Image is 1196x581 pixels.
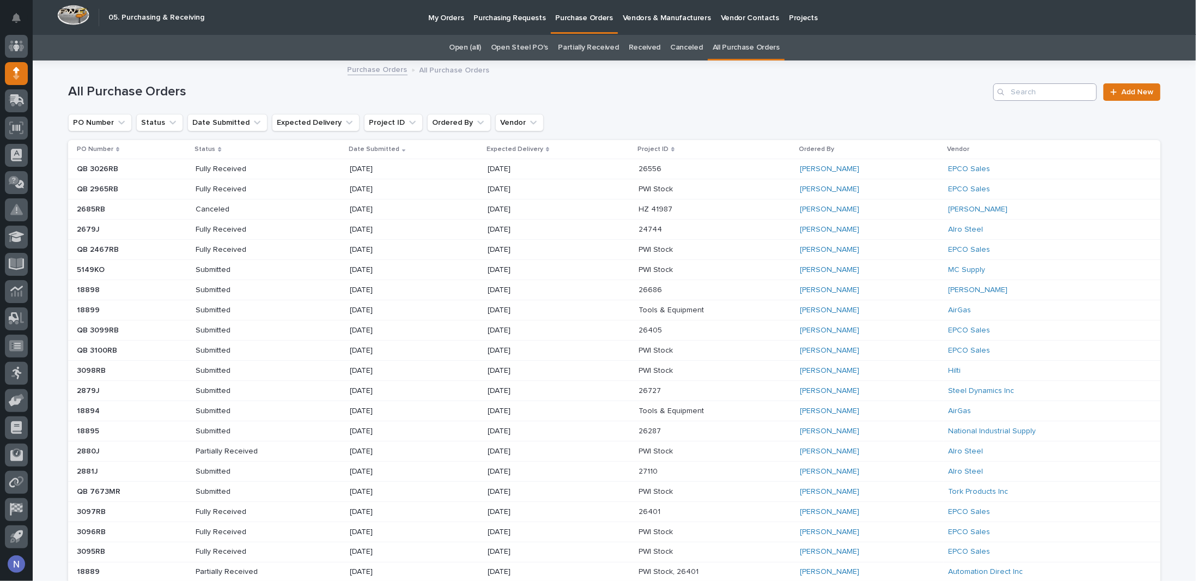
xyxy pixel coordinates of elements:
[350,185,428,194] p: [DATE]
[948,386,1014,396] a: Steel Dynamics Inc
[948,225,983,234] a: Alro Steel
[77,203,107,214] p: 2685RB
[800,487,859,497] a: [PERSON_NAME]
[68,159,1161,179] tr: QB 3026RBQB 3026RB Fully Received[DATE][DATE]2655626556 [PERSON_NAME] EPCO Sales
[639,324,664,335] p: 26405
[350,507,428,517] p: [DATE]
[799,143,834,155] p: Ordered By
[488,407,566,416] p: [DATE]
[670,35,703,60] a: Canceled
[800,366,859,376] a: [PERSON_NAME]
[5,553,28,576] button: users-avatar
[800,447,859,456] a: [PERSON_NAME]
[68,320,1161,341] tr: QB 3099RBQB 3099RB Submitted[DATE][DATE]2640526405 [PERSON_NAME] EPCO Sales
[800,286,859,295] a: [PERSON_NAME]
[350,225,428,234] p: [DATE]
[639,344,675,355] p: PWI Stock
[68,481,1161,501] tr: QB 7673MRQB 7673MR Submitted[DATE][DATE]PWI StockPWI Stock [PERSON_NAME] Tork Products Inc
[77,545,107,556] p: 3095RB
[488,567,566,577] p: [DATE]
[350,205,428,214] p: [DATE]
[800,205,859,214] a: [PERSON_NAME]
[488,306,566,315] p: [DATE]
[558,35,618,60] a: Partially Received
[77,243,121,255] p: QB 2467RB
[488,507,566,517] p: [DATE]
[68,522,1161,542] tr: 3096RB3096RB Fully Received[DATE][DATE]PWI StockPWI Stock [PERSON_NAME] EPCO Sales
[77,565,102,577] p: 18889
[948,567,1023,577] a: Automation Direct Inc
[196,205,274,214] p: Canceled
[639,223,664,234] p: 24744
[108,13,204,22] h2: 05. Purchasing & Receiving
[488,467,566,476] p: [DATE]
[350,427,428,436] p: [DATE]
[948,427,1036,436] a: National Industrial Supply
[57,5,89,25] img: Workspace Logo
[639,183,675,194] p: PWI Stock
[948,487,1008,497] a: Tork Products Inc
[350,447,428,456] p: [DATE]
[488,487,566,497] p: [DATE]
[639,384,663,396] p: 26727
[639,304,706,315] p: Tools & Equipment
[948,407,971,416] a: AirGas
[350,567,428,577] p: [DATE]
[948,447,983,456] a: Alro Steel
[68,179,1161,199] tr: QB 2965RBQB 2965RB Fully Received[DATE][DATE]PWI StockPWI Stock [PERSON_NAME] EPCO Sales
[488,185,566,194] p: [DATE]
[948,265,985,275] a: MC Supply
[350,528,428,537] p: [DATE]
[948,366,961,376] a: Hilti
[495,114,544,131] button: Vendor
[196,306,274,315] p: Submitted
[948,528,990,537] a: EPCO Sales
[68,441,1161,461] tr: 2880J2880J Partially Received[DATE][DATE]PWI StockPWI Stock [PERSON_NAME] Alro Steel
[488,165,566,174] p: [DATE]
[350,306,428,315] p: [DATE]
[77,525,108,537] p: 3096RB
[488,265,566,275] p: [DATE]
[488,547,566,556] p: [DATE]
[68,300,1161,320] tr: 1889918899 Submitted[DATE][DATE]Tools & EquipmentTools & Equipment [PERSON_NAME] AirGas
[196,265,274,275] p: Submitted
[195,143,215,155] p: Status
[488,346,566,355] p: [DATE]
[136,114,183,131] button: Status
[947,143,969,155] p: Vendor
[948,346,990,355] a: EPCO Sales
[196,165,274,174] p: Fully Received
[350,386,428,396] p: [DATE]
[77,344,119,355] p: QB 3100RB
[196,286,274,295] p: Submitted
[948,507,990,517] a: EPCO Sales
[800,407,859,416] a: [PERSON_NAME]
[487,143,543,155] p: Expected Delivery
[350,467,428,476] p: [DATE]
[800,165,859,174] a: [PERSON_NAME]
[713,35,780,60] a: All Purchase Orders
[488,286,566,295] p: [DATE]
[77,465,100,476] p: 2881J
[993,83,1097,101] input: Search
[348,63,408,75] a: Purchase Orders
[68,280,1161,300] tr: 1889818898 Submitted[DATE][DATE]2668626686 [PERSON_NAME] [PERSON_NAME]
[639,263,675,275] p: PWI Stock
[77,505,108,517] p: 3097RB
[639,485,675,497] p: PWI Stock
[68,381,1161,401] tr: 2879J2879J Submitted[DATE][DATE]2672726727 [PERSON_NAME] Steel Dynamics Inc
[948,165,990,174] a: EPCO Sales
[948,286,1007,295] a: [PERSON_NAME]
[196,185,274,194] p: Fully Received
[196,547,274,556] p: Fully Received
[350,286,428,295] p: [DATE]
[350,547,428,556] p: [DATE]
[639,445,675,456] p: PWI Stock
[196,487,274,497] p: Submitted
[488,386,566,396] p: [DATE]
[800,427,859,436] a: [PERSON_NAME]
[629,35,661,60] a: Received
[77,283,102,295] p: 18898
[420,63,490,75] p: All Purchase Orders
[488,245,566,255] p: [DATE]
